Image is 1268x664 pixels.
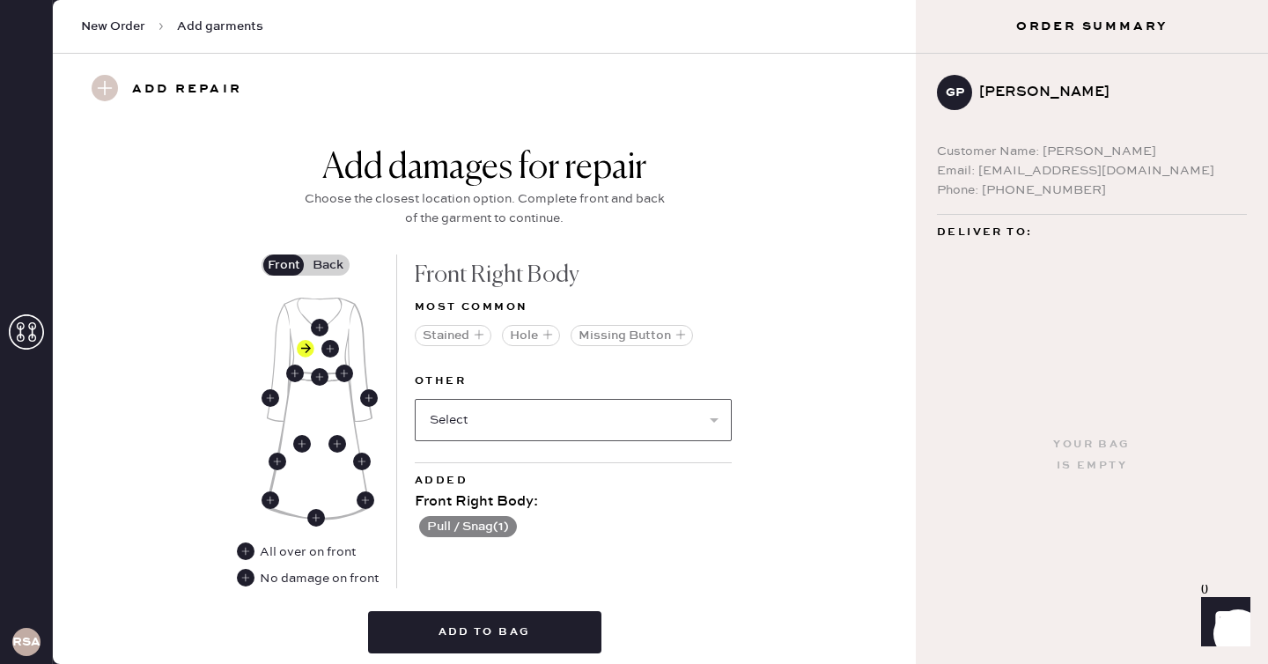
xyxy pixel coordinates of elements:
[262,491,279,509] div: Front Right Side Seam
[502,325,560,346] button: Hole
[307,509,325,527] div: Front Center Hem
[311,368,328,386] div: Front Center Waistband
[937,142,1247,161] div: Customer Name: [PERSON_NAME]
[293,435,311,453] div: Front Right Skirt Body
[937,243,1247,287] div: [STREET_ADDRESS] [GEOGRAPHIC_DATA] , WA 98119
[132,75,242,105] h3: Add repair
[286,365,304,382] div: Front Right Waistband
[237,542,358,562] div: All over on front
[262,255,306,276] label: Front
[81,18,145,35] span: New Order
[177,18,263,35] span: Add garments
[415,255,732,297] div: Front Right Body
[353,453,371,470] div: Front Left Side Seam
[306,255,350,276] label: Back
[1053,434,1130,476] div: Your bag is empty
[946,86,964,99] h3: GP
[415,470,732,491] div: Added
[335,365,353,382] div: Front Left Waistband
[419,516,517,537] button: Pull / Snag(1)
[321,340,339,358] div: Front Left Body
[237,569,379,588] div: No damage on front
[916,18,1268,35] h3: Order Summary
[299,147,669,189] div: Add damages for repair
[415,325,491,346] button: Stained
[937,181,1247,200] div: Phone: [PHONE_NUMBER]
[12,636,41,648] h3: RSA
[571,325,693,346] button: Missing Button
[937,161,1247,181] div: Email: [EMAIL_ADDRESS][DOMAIN_NAME]
[269,453,286,470] div: Front Right Side Seam
[357,491,374,509] div: Front Left Side Seam
[360,389,378,407] div: Front Left Sleeve
[299,189,669,228] div: Choose the closest location option. Complete front and back of the garment to continue.
[265,298,372,520] img: Garment image
[297,340,314,358] div: Front Right Body
[260,569,379,588] div: No damage on front
[1184,585,1260,660] iframe: Front Chat
[415,297,732,318] div: Most common
[415,491,732,513] div: Front Right Body :
[311,319,328,336] div: Front Center Neckline
[368,611,601,653] button: Add to bag
[937,222,1032,243] span: Deliver to:
[328,435,346,453] div: Front Left Skirt Body
[415,371,732,392] label: Other
[979,82,1233,103] div: [PERSON_NAME]
[260,542,356,562] div: All over on front
[262,389,279,407] div: Front Right Sleeve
